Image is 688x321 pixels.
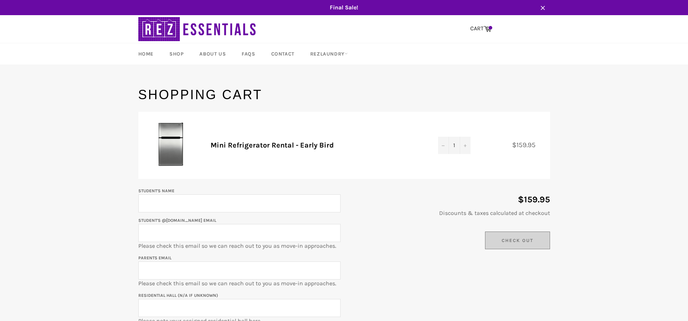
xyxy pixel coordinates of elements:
[467,21,495,36] a: CART
[162,43,191,65] a: Shop
[131,43,161,65] a: Home
[211,141,334,149] a: Mini Refrigerator Rental - Early Bird
[138,218,216,223] label: Student's @[DOMAIN_NAME] email
[264,43,302,65] a: Contact
[438,137,449,154] button: Decrease quantity
[149,123,192,166] img: Mini Refrigerator Rental - Early Bird
[138,188,174,193] label: Student's Name
[234,43,262,65] a: FAQs
[131,4,557,12] span: Final Sale!
[192,43,233,65] a: About Us
[460,137,471,154] button: Increase quantity
[138,216,341,250] p: Please check this email so we can reach out to you as move-in approaches.
[512,141,543,149] span: $159.95
[303,43,355,65] a: RezLaundry
[138,293,218,298] label: Residential Hall (N/A if unknown)
[485,232,550,250] input: Check Out
[138,254,341,287] p: Please check this email so we can reach out to you as move-in approaches.
[138,15,258,43] img: RezEssentials
[138,255,172,260] label: Parents email
[348,209,550,217] p: Discounts & taxes calculated at checkout
[348,194,550,206] p: $159.95
[138,86,550,104] h1: Shopping Cart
